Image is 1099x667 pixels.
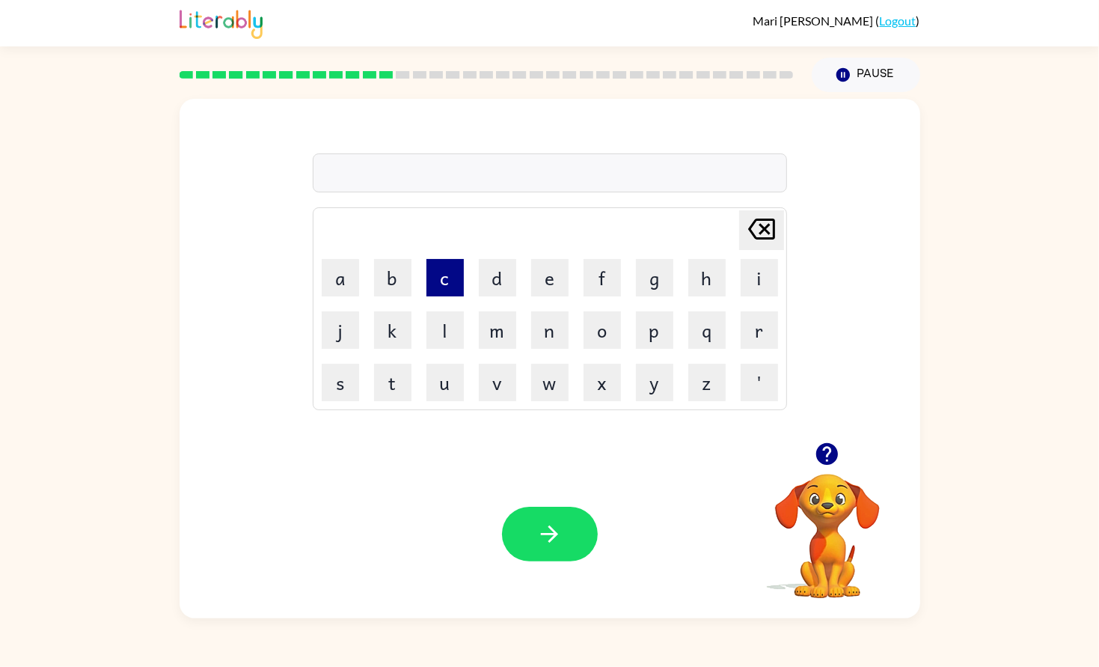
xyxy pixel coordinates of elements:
[426,259,464,296] button: c
[426,311,464,349] button: l
[741,364,778,401] button: '
[531,311,569,349] button: n
[322,311,359,349] button: j
[374,259,411,296] button: b
[880,13,916,28] a: Logout
[753,13,920,28] div: ( )
[636,311,673,349] button: p
[479,311,516,349] button: m
[479,259,516,296] button: d
[688,364,726,401] button: z
[531,364,569,401] button: w
[688,259,726,296] button: h
[479,364,516,401] button: v
[322,364,359,401] button: s
[584,364,621,401] button: x
[741,311,778,349] button: r
[636,259,673,296] button: g
[322,259,359,296] button: a
[741,259,778,296] button: i
[636,364,673,401] button: y
[584,311,621,349] button: o
[531,259,569,296] button: e
[180,6,263,39] img: Literably
[688,311,726,349] button: q
[753,451,902,600] video: Your browser must support playing .mp4 files to use Literably. Please try using another browser.
[426,364,464,401] button: u
[812,58,920,92] button: Pause
[374,311,411,349] button: k
[753,13,876,28] span: Mari [PERSON_NAME]
[374,364,411,401] button: t
[584,259,621,296] button: f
